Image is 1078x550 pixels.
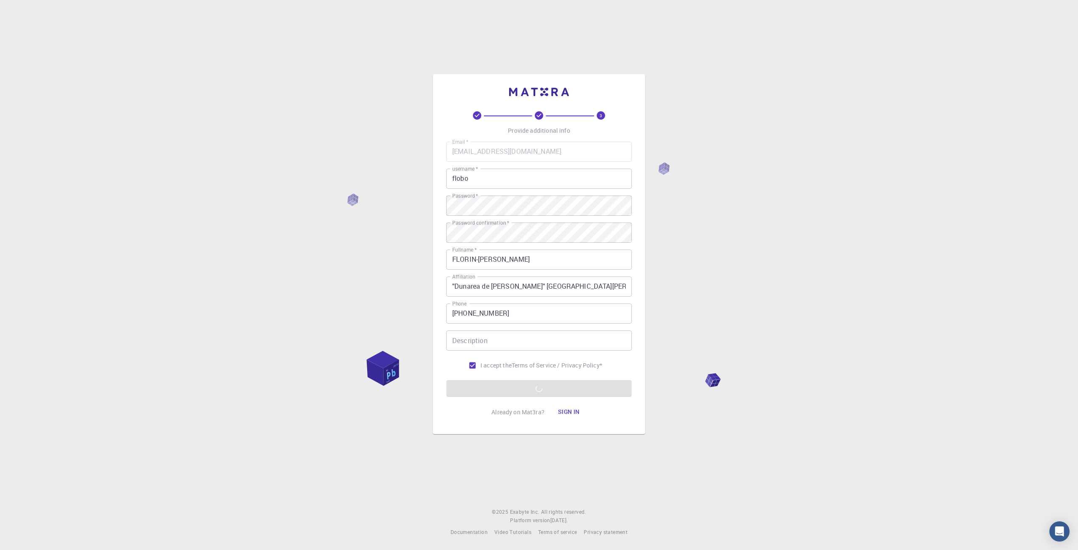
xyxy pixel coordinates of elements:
p: Provide additional info [508,126,570,135]
a: [DATE]. [550,516,568,525]
a: Privacy statement [584,528,627,537]
span: [DATE] . [550,517,568,523]
div: Open Intercom Messenger [1049,521,1070,542]
label: Email [452,138,468,145]
a: Exabyte Inc. [510,508,539,516]
button: Sign in [551,404,587,421]
span: Platform version [510,516,550,525]
a: Terms of Service / Privacy Policy* [512,361,602,370]
label: username [452,165,478,172]
a: Video Tutorials [494,528,531,537]
span: Exabyte Inc. [510,508,539,515]
span: © 2025 [492,508,510,516]
label: Password [452,192,478,199]
span: Video Tutorials [494,529,531,535]
span: Terms of service [538,529,577,535]
p: Terms of Service / Privacy Policy * [512,361,602,370]
label: Affiliation [452,273,475,280]
p: Already on Mat3ra? [491,408,544,416]
label: Password confirmation [452,219,509,226]
a: Terms of service [538,528,577,537]
label: Fullname [452,246,477,253]
span: Documentation [451,529,488,535]
span: Privacy statement [584,529,627,535]
span: All rights reserved. [541,508,586,516]
span: I accept the [480,361,512,370]
text: 3 [600,113,602,118]
label: Phone [452,300,467,307]
a: Documentation [451,528,488,537]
